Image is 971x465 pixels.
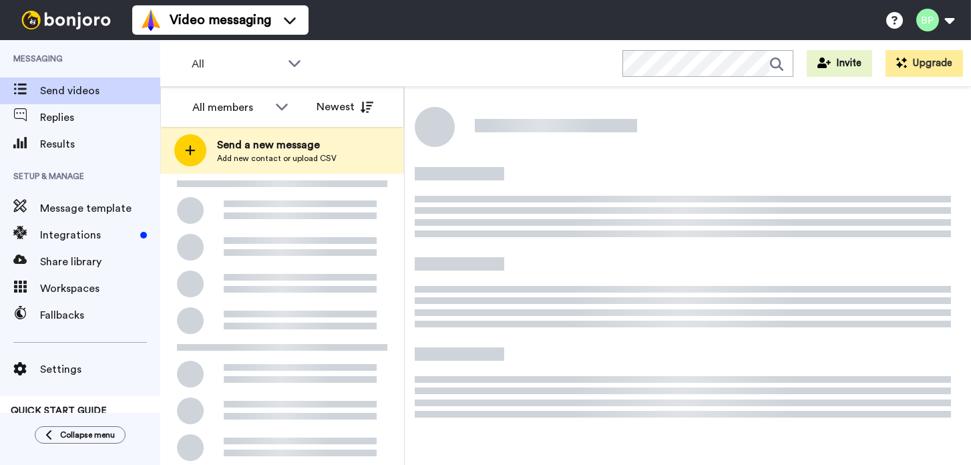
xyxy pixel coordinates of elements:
[40,254,160,270] span: Share library
[192,56,281,72] span: All
[217,137,337,153] span: Send a new message
[40,200,160,216] span: Message template
[40,136,160,152] span: Results
[16,11,116,29] img: bj-logo-header-white.svg
[40,281,160,297] span: Workspaces
[40,361,160,377] span: Settings
[40,83,160,99] span: Send videos
[170,11,271,29] span: Video messaging
[40,110,160,126] span: Replies
[40,307,160,323] span: Fallbacks
[60,430,115,440] span: Collapse menu
[886,50,963,77] button: Upgrade
[192,100,268,116] div: All members
[35,426,126,444] button: Collapse menu
[140,9,162,31] img: vm-color.svg
[807,50,872,77] button: Invite
[11,406,107,416] span: QUICK START GUIDE
[217,153,337,164] span: Add new contact or upload CSV
[307,94,383,120] button: Newest
[40,227,135,243] span: Integrations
